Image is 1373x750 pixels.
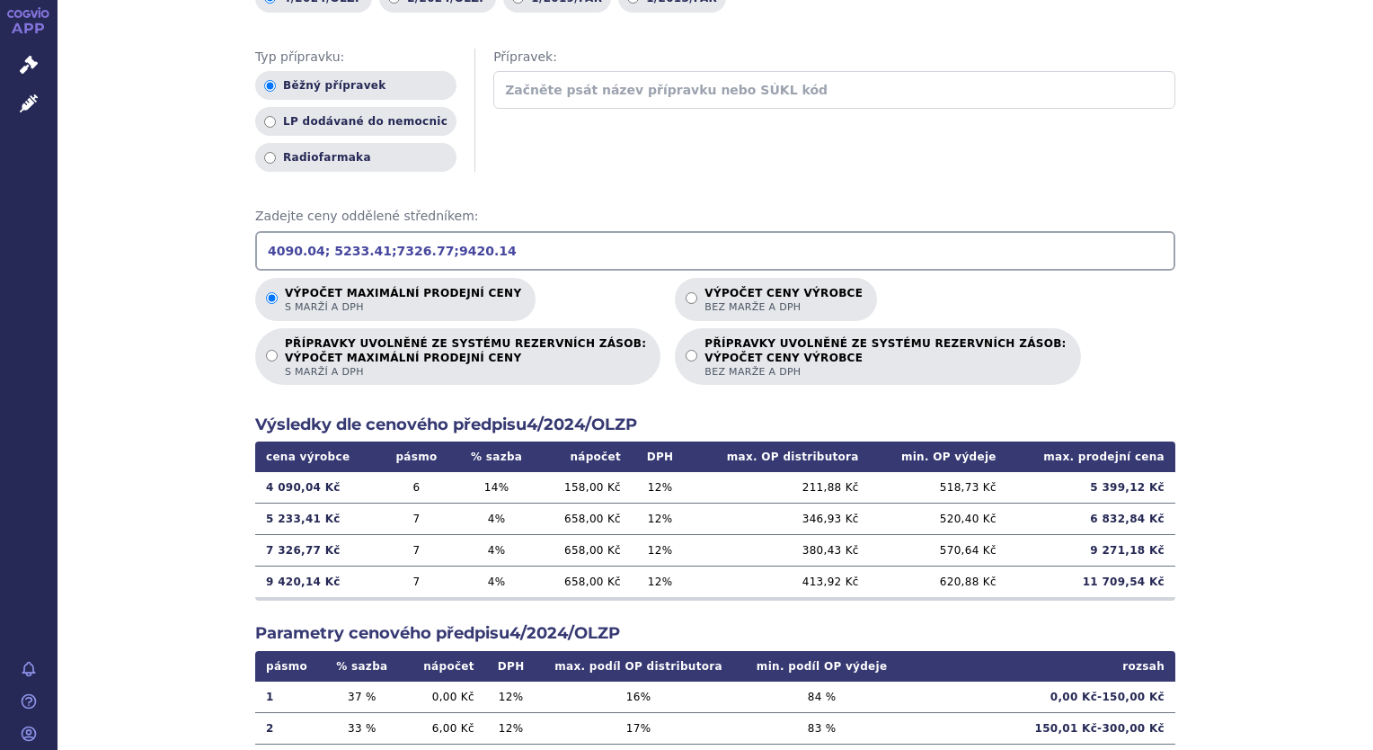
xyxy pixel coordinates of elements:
[323,651,401,682] th: % sazba
[323,712,401,744] td: 33 %
[632,472,688,504] td: 12 %
[485,682,537,713] td: 12 %
[540,472,632,504] td: 158,00 Kč
[454,472,540,504] td: 14 %
[255,231,1175,271] input: Zadejte ceny oddělené středníkem
[740,682,904,713] td: 84 %
[264,152,276,164] input: Radiofarmaka
[255,567,379,598] td: 9 420,14 Kč
[454,535,540,567] td: 4 %
[632,504,688,535] td: 12 %
[688,442,869,472] th: max. OP distributora
[266,350,278,362] input: PŘÍPRAVKY UVOLNĚNÉ ZE SYSTÉMU REZERVNÍCH ZÁSOB:VÝPOČET MAXIMÁLNÍ PRODEJNÍ CENYs marží a DPH
[255,71,456,100] label: Běžný přípravek
[688,567,869,598] td: 413,92 Kč
[255,442,379,472] th: cena výrobce
[704,351,1066,365] strong: VÝPOČET CENY VÝROBCE
[904,682,1175,713] td: 0,00 Kč - 150,00 Kč
[255,49,456,67] span: Typ přípravku:
[255,682,323,713] td: 1
[454,567,540,598] td: 4 %
[285,351,646,365] strong: VÝPOČET MAXIMÁLNÍ PRODEJNÍ CENY
[632,535,688,567] td: 12 %
[379,567,454,598] td: 7
[540,442,632,472] th: nápočet
[686,350,697,362] input: PŘÍPRAVKY UVOLNĚNÉ ZE SYSTÉMU REZERVNÍCH ZÁSOB:VÝPOČET CENY VÝROBCEbez marže a DPH
[688,504,869,535] td: 346,93 Kč
[536,682,740,713] td: 16 %
[686,292,697,304] input: Výpočet ceny výrobcebez marže a DPH
[870,535,1007,567] td: 570,64 Kč
[266,292,278,304] input: Výpočet maximální prodejní cenys marží a DPH
[401,712,484,744] td: 6,00 Kč
[255,712,323,744] td: 2
[323,682,401,713] td: 37 %
[285,300,521,314] span: s marží a DPH
[740,651,904,682] th: min. podíl OP výdeje
[493,49,1175,67] span: Přípravek:
[255,472,379,504] td: 4 090,04 Kč
[870,504,1007,535] td: 520,40 Kč
[1007,442,1175,472] th: max. prodejní cena
[540,535,632,567] td: 658,00 Kč
[285,365,646,379] span: s marží a DPH
[454,442,540,472] th: % sazba
[704,287,863,314] p: Výpočet ceny výrobce
[401,682,484,713] td: 0,00 Kč
[704,337,1066,379] p: PŘÍPRAVKY UVOLNĚNÉ ZE SYSTÉMU REZERVNÍCH ZÁSOB:
[1007,567,1175,598] td: 11 709,54 Kč
[485,651,537,682] th: DPH
[536,651,740,682] th: max. podíl OP distributora
[704,300,863,314] span: bez marže a DPH
[255,504,379,535] td: 5 233,41 Kč
[379,472,454,504] td: 6
[255,414,1175,436] h2: Výsledky dle cenového předpisu 4/2024/OLZP
[904,712,1175,744] td: 150,01 Kč - 300,00 Kč
[904,651,1175,682] th: rozsah
[536,712,740,744] td: 17 %
[285,287,521,314] p: Výpočet maximální prodejní ceny
[688,472,869,504] td: 211,88 Kč
[540,504,632,535] td: 658,00 Kč
[870,567,1007,598] td: 620,88 Kč
[493,71,1175,109] input: Začněte psát název přípravku nebo SÚKL kód
[870,442,1007,472] th: min. OP výdeje
[255,622,1175,645] h2: Parametry cenového předpisu 4/2024/OLZP
[379,442,454,472] th: pásmo
[379,535,454,567] td: 7
[255,535,379,567] td: 7 326,77 Kč
[285,337,646,379] p: PŘÍPRAVKY UVOLNĚNÉ ZE SYSTÉMU REZERVNÍCH ZÁSOB:
[1007,472,1175,504] td: 5 399,12 Kč
[704,365,1066,379] span: bez marže a DPH
[1007,535,1175,567] td: 9 271,18 Kč
[255,651,323,682] th: pásmo
[255,107,456,136] label: LP dodávané do nemocnic
[740,712,904,744] td: 83 %
[379,504,454,535] td: 7
[255,143,456,172] label: Radiofarmaka
[632,567,688,598] td: 12 %
[264,116,276,128] input: LP dodávané do nemocnic
[688,535,869,567] td: 380,43 Kč
[401,651,484,682] th: nápočet
[1007,504,1175,535] td: 6 832,84 Kč
[255,208,1175,226] span: Zadejte ceny oddělené středníkem:
[540,567,632,598] td: 658,00 Kč
[485,712,537,744] td: 12 %
[264,80,276,92] input: Běžný přípravek
[632,442,688,472] th: DPH
[870,472,1007,504] td: 518,73 Kč
[454,504,540,535] td: 4 %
